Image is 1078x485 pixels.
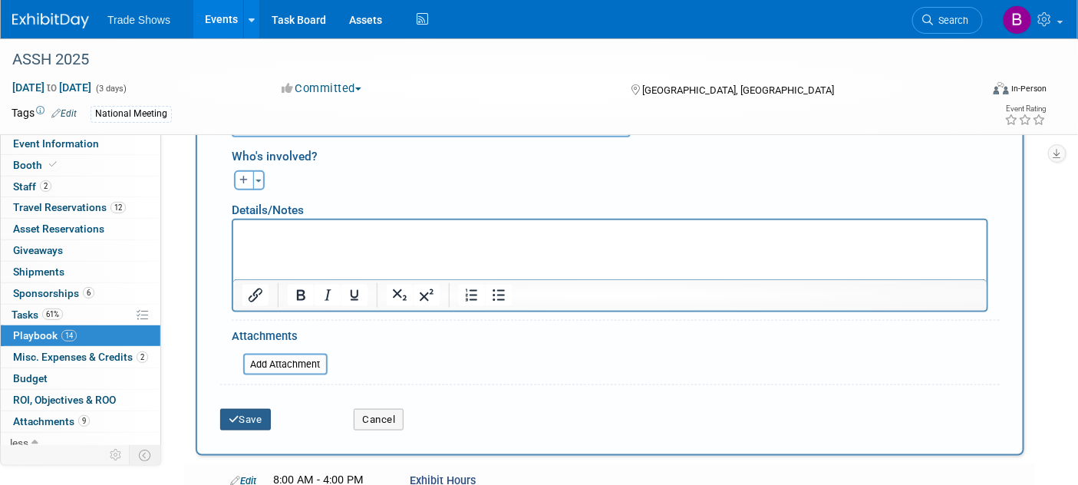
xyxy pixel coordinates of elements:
span: Booth [13,159,60,171]
span: Attachments [13,415,90,427]
span: Tasks [12,308,63,321]
span: Travel Reservations [13,201,126,213]
span: ROI, Objectives & ROO [13,394,116,406]
a: Travel Reservations12 [1,197,160,218]
span: Budget [13,372,48,384]
div: In-Person [1011,83,1047,94]
span: Staff [13,180,51,193]
a: Budget [1,368,160,389]
button: Cancel [354,409,404,431]
span: Event Information [13,137,99,150]
span: 2 [40,180,51,192]
a: Asset Reservations [1,219,160,239]
a: Event Information [1,134,160,154]
span: [DATE] [DATE] [12,81,92,94]
a: Staff2 [1,177,160,197]
iframe: Rich Text Area [233,220,987,279]
i: Booth reservation complete [49,160,57,169]
td: Tags [12,105,77,123]
a: less [1,433,160,454]
span: 14 [61,330,77,341]
a: Search [912,7,983,34]
a: Edit [51,108,77,119]
span: 12 [110,202,126,213]
span: less [10,437,28,449]
button: Bold [288,285,314,306]
a: Sponsorships6 [1,283,160,304]
a: ROI, Objectives & ROO [1,390,160,411]
div: Details/Notes [232,190,988,219]
div: Attachments [232,328,328,348]
button: Underline [341,285,368,306]
button: Superscript [414,285,440,306]
a: Playbook14 [1,325,160,346]
span: Shipments [13,266,64,278]
span: (3 days) [94,84,127,94]
span: Search [933,15,968,26]
img: Format-Inperson.png [994,82,1009,94]
div: Event Rating [1005,105,1047,113]
button: Subscript [387,285,413,306]
span: Asset Reservations [13,223,104,235]
span: 9 [78,415,90,427]
span: Trade Shows [107,14,170,26]
td: Personalize Event Tab Strip [103,445,130,465]
a: Booth [1,155,160,176]
span: Sponsorships [13,287,94,299]
div: Who's involved? [232,141,1000,167]
button: Save [220,409,271,431]
a: Attachments9 [1,411,160,432]
button: Italic [315,285,341,306]
span: Giveaways [13,244,63,256]
div: National Meeting [91,106,172,122]
div: ASSH 2025 [7,46,959,74]
span: to [45,81,59,94]
span: 6 [83,287,94,299]
a: Tasks61% [1,305,160,325]
span: Playbook [13,329,77,341]
button: Numbered list [459,285,485,306]
span: Misc. Expenses & Credits [13,351,148,363]
div: Event Format [894,80,1047,103]
span: [GEOGRAPHIC_DATA], [GEOGRAPHIC_DATA] [642,84,834,96]
img: Becca Rensi [1003,5,1032,35]
button: Committed [276,81,368,97]
button: Insert/edit link [242,285,269,306]
span: 61% [42,308,63,320]
a: Misc. Expenses & Credits2 [1,347,160,368]
a: Shipments [1,262,160,282]
img: ExhibitDay [12,13,89,28]
button: Bullet list [486,285,512,306]
td: Toggle Event Tabs [130,445,161,465]
a: Giveaways [1,240,160,261]
span: 2 [137,351,148,363]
